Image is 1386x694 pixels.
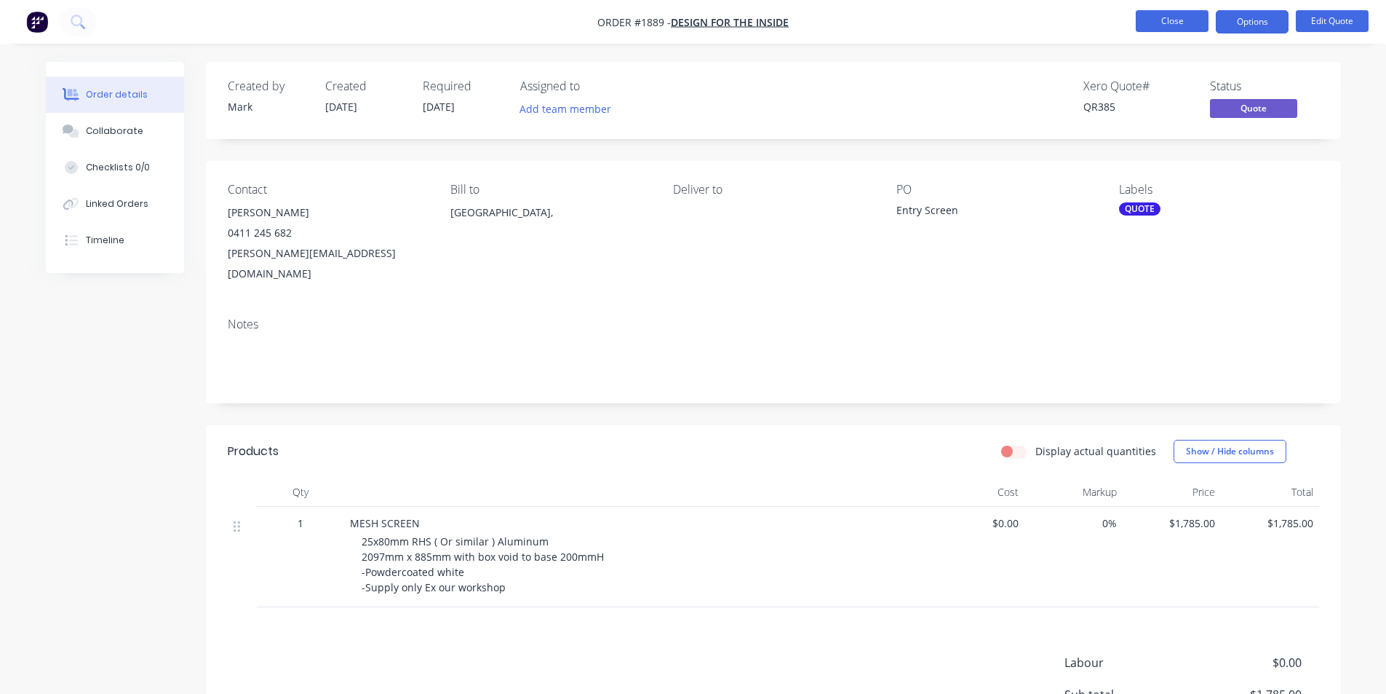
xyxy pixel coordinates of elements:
a: Design for the Inside [671,15,789,29]
div: [PERSON_NAME][EMAIL_ADDRESS][DOMAIN_NAME] [228,243,427,284]
button: Checklists 0/0 [46,149,184,186]
div: Xero Quote # [1083,79,1192,93]
label: Display actual quantities [1035,443,1156,459]
img: Factory [26,11,48,33]
div: Price [1123,478,1221,507]
div: Notes [228,318,1319,331]
button: Edit Quote [1296,10,1369,32]
button: Show / Hide columns [1174,440,1286,463]
span: Quote [1210,99,1297,117]
div: 0411 245 682 [228,223,427,243]
div: Labels [1119,183,1318,197]
div: Assigned to [520,79,666,93]
div: [PERSON_NAME] [228,202,427,223]
div: Cost [926,478,1024,507]
span: 25x80mm RHS ( Or similar ) Aluminum 2097mm x 885mm with box void to base 200mmH -Powdercoated whi... [362,535,607,594]
div: [PERSON_NAME]0411 245 682[PERSON_NAME][EMAIL_ADDRESS][DOMAIN_NAME] [228,202,427,284]
div: Qty [257,478,344,507]
div: Linked Orders [86,197,148,210]
span: $1,785.00 [1227,516,1313,531]
span: Order #1889 - [597,15,671,29]
div: Mark [228,99,308,114]
span: MESH SCREEN [350,516,420,530]
div: Markup [1024,478,1123,507]
div: [GEOGRAPHIC_DATA], [450,202,650,223]
span: [DATE] [423,100,455,114]
span: $1,785.00 [1128,516,1215,531]
div: Deliver to [673,183,872,197]
button: Options [1216,10,1289,33]
span: $0.00 [1193,654,1301,671]
div: Status [1210,79,1319,93]
div: QR385 [1083,99,1192,114]
div: Timeline [86,234,124,247]
button: Add team member [520,99,619,119]
button: Collaborate [46,113,184,149]
div: Total [1221,478,1319,507]
div: Created [325,79,405,93]
div: Collaborate [86,125,143,138]
div: Entry Screen [896,202,1078,223]
div: Contact [228,183,427,197]
button: Order details [46,76,184,113]
span: $0.00 [932,516,1019,531]
button: Linked Orders [46,186,184,222]
button: Quote [1210,99,1297,121]
div: Bill to [450,183,650,197]
div: Created by [228,79,308,93]
div: QUOTE [1119,202,1160,216]
button: Timeline [46,222,184,259]
div: PO [896,183,1096,197]
div: Required [423,79,503,93]
div: Checklists 0/0 [86,161,150,174]
button: Close [1136,10,1208,32]
div: [GEOGRAPHIC_DATA], [450,202,650,249]
span: Labour [1064,654,1194,671]
span: [DATE] [325,100,357,114]
div: Order details [86,88,148,101]
span: 1 [298,516,303,531]
button: Add team member [511,99,618,119]
div: Products [228,443,279,460]
span: 0% [1030,516,1117,531]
